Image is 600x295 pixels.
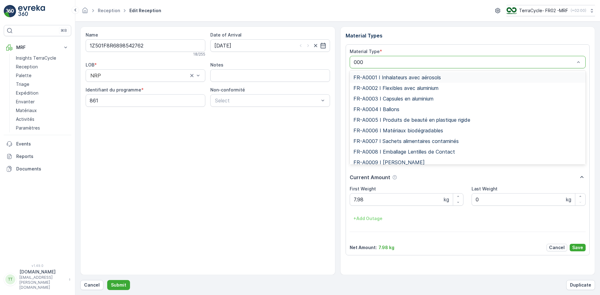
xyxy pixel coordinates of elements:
label: Name [86,32,98,37]
p: [EMAIL_ADDRESS][PERSON_NAME][DOMAIN_NAME] [19,275,66,290]
p: Envanter [16,99,35,105]
span: FR-A0008 I Emballage Lentilles de Contact [353,149,455,155]
a: Homepage [82,9,88,15]
label: Last Weight [472,186,497,191]
img: logo_light-DOdMpM7g.png [18,5,45,17]
img: terracycle.png [507,7,517,14]
button: MRF [4,41,71,54]
p: Reception [16,64,38,70]
a: Matériaux [13,106,71,115]
a: Insights TerraCycle [13,54,71,62]
label: Date of Arrival [210,32,242,37]
span: FR-A0001 I Inhalateurs avec aérosols [353,75,441,80]
button: Submit [107,280,130,290]
span: FR-A0009 I [PERSON_NAME] [353,160,425,165]
p: Triage [16,81,29,87]
button: Cancel [80,280,103,290]
span: FR-A0002 I Flexibles avec aluminium [353,85,438,91]
p: Cancel [549,244,565,251]
span: FR-A0006 I Matériaux biodégradables [353,128,443,133]
p: Expédition [16,90,38,96]
label: Notes [210,62,223,67]
p: Submit [111,282,126,288]
p: ⌘B [61,28,67,33]
a: Activités [13,115,71,124]
p: Duplicate [570,282,591,288]
a: Documents [4,163,71,175]
p: 7.98 kg [378,244,394,251]
a: Triage [13,80,71,89]
label: First Weight [350,186,376,191]
p: Insights TerraCycle [16,55,56,61]
p: ( +02:00 ) [571,8,586,13]
label: Non-conformité [210,87,245,92]
p: Palette [16,72,32,79]
a: Reception [13,62,71,71]
button: +Add Outage [350,214,386,224]
p: + Add Outage [353,215,382,222]
button: Cancel [547,244,567,251]
p: Save [572,244,583,251]
p: Paramètres [16,125,40,131]
span: FR-A0005 I Produits de beauté en plastique rigide [353,117,470,123]
button: TT[DOMAIN_NAME][EMAIL_ADDRESS][PERSON_NAME][DOMAIN_NAME] [4,269,71,290]
p: kg [444,196,449,203]
p: 18 / 255 [193,52,205,57]
p: Documents [16,166,69,172]
a: Reports [4,150,71,163]
label: LOB [86,62,94,67]
p: Activités [16,116,34,122]
span: FR-A0004 I Ballons [353,106,399,112]
img: logo [4,5,16,17]
p: TerraCycle- FR02 -MRF [519,7,568,14]
p: Events [16,141,69,147]
a: Reception [98,8,120,13]
span: v 1.49.0 [4,264,71,268]
button: Save [570,244,586,251]
p: Reports [16,153,69,160]
a: Expédition [13,89,71,97]
button: TerraCycle- FR02 -MRF(+02:00) [507,5,595,16]
p: Matériaux [16,107,37,114]
span: FR-A0007 I Sachets alimentaires contaminés [353,138,459,144]
p: Material Types [346,32,590,39]
input: dd/mm/yyyy [210,39,330,52]
p: Cancel [84,282,100,288]
span: Edit Reception [128,7,162,14]
a: Events [4,138,71,150]
p: Current Amount [350,174,390,181]
a: Paramètres [13,124,71,132]
span: FR-A0003 I Capsules en aluminium [353,96,433,101]
label: Material Type [350,49,380,54]
p: Select [215,97,319,104]
a: Palette [13,71,71,80]
p: [DOMAIN_NAME] [19,269,66,275]
a: Envanter [13,97,71,106]
p: Net Amount : [350,244,377,251]
p: MRF [16,44,59,51]
button: Duplicate [566,280,595,290]
label: Identifiant du programme [86,87,141,92]
p: kg [566,196,571,203]
div: TT [5,274,15,284]
div: Help Tooltip Icon [392,175,397,180]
